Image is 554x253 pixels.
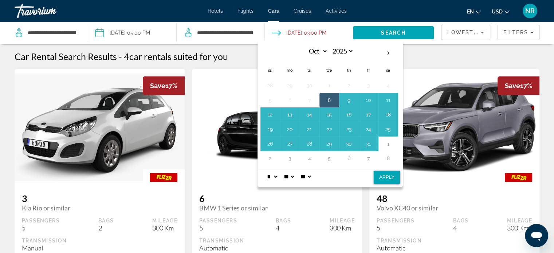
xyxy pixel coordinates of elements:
div: 2 [98,224,114,232]
button: Day 24 [363,124,374,134]
div: Passengers [199,217,237,224]
button: Day 17 [363,110,374,120]
img: Kia Rio or similar [15,74,185,181]
a: Activities [326,8,347,14]
select: Select month [304,45,328,58]
button: User Menu [520,3,539,19]
button: Day 20 [284,124,296,134]
select: Select AM/PM [299,169,312,184]
button: Day 9 [343,95,355,105]
a: Cruises [294,8,311,14]
button: Day 2 [343,80,355,91]
button: Day 26 [264,139,276,149]
img: FLIZZR [143,169,185,186]
img: FLIZZR [498,169,539,186]
button: Day 6 [284,95,296,105]
div: 300 Km [507,224,532,232]
span: - [119,51,122,62]
button: Day 10 [363,95,374,105]
button: Apply [374,171,400,184]
table: Left calendar grid [260,45,398,166]
div: Passengers [377,217,414,224]
button: Day 1 [323,80,335,91]
button: Day 7 [304,95,315,105]
mat-select: Sort by [447,28,484,37]
div: 300 Km [152,224,177,232]
button: Day 30 [304,80,315,91]
a: Hotels [208,8,223,14]
button: Day 21 [304,124,315,134]
div: 4 [276,224,291,232]
div: Transmission [377,237,532,244]
a: Travorium [15,1,87,20]
button: Day 16 [343,110,355,120]
h2: 4 [124,51,228,62]
button: Day 29 [323,139,335,149]
button: Day 14 [304,110,315,120]
iframe: Кнопка запуска окна обмена сообщениями [525,224,548,247]
button: Day 25 [382,124,394,134]
span: car rentals suited for you [129,51,228,62]
button: Day 31 [363,139,374,149]
span: Kia Rio or similar [22,204,177,212]
span: Search [381,30,406,36]
span: Filters [503,29,528,35]
button: Pickup date: Oct 08, 2025 05:00 PM [95,22,150,44]
div: 5 [22,224,60,232]
button: Change currency [492,6,510,17]
div: Mileage [152,217,177,224]
div: Bags [453,217,469,224]
div: 17% [498,76,539,95]
select: Select year [330,45,354,58]
span: BMW 1 Series or similar [199,204,355,212]
span: Save [505,82,520,90]
img: Volvo XC40 or similar [369,71,539,183]
button: Day 6 [343,153,355,163]
h1: Car Rental Search Results [15,51,117,62]
div: Bags [98,217,114,224]
button: Day 28 [264,80,276,91]
button: Day 15 [323,110,335,120]
span: Lowest Price [447,29,494,35]
button: Day 30 [343,139,355,149]
span: USD [492,9,503,15]
button: Filters [498,25,539,40]
a: Flights [237,8,254,14]
span: NR [525,7,535,15]
div: Automatic [377,244,532,252]
button: Search [353,26,434,39]
span: Volvo XC40 or similar [377,204,532,212]
button: Day 11 [382,95,394,105]
button: Day 22 [323,124,335,134]
div: 5 [377,224,414,232]
div: 300 Km [330,224,355,232]
div: Transmission [22,237,177,244]
button: Day 2 [264,153,276,163]
div: Manual [22,244,177,252]
button: Day 27 [284,139,296,149]
div: Mileage [330,217,355,224]
button: Day 3 [284,153,296,163]
span: en [467,9,474,15]
button: Day 8 [323,95,335,105]
button: Day 8 [382,153,394,163]
img: BMW 1 Series or similar [192,79,362,176]
button: Next month [378,45,398,62]
div: Passengers [22,217,60,224]
button: Day 4 [382,80,394,91]
button: Day 3 [363,80,374,91]
div: Transmission [199,237,355,244]
select: Select hour [266,169,279,184]
button: Day 23 [343,124,355,134]
input: Search pickup location [27,27,77,38]
span: Save [150,82,165,90]
div: 4 [453,224,469,232]
button: Day 1 [382,139,394,149]
a: Cars [268,8,279,14]
div: 5 [199,224,237,232]
button: Day 13 [284,110,296,120]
